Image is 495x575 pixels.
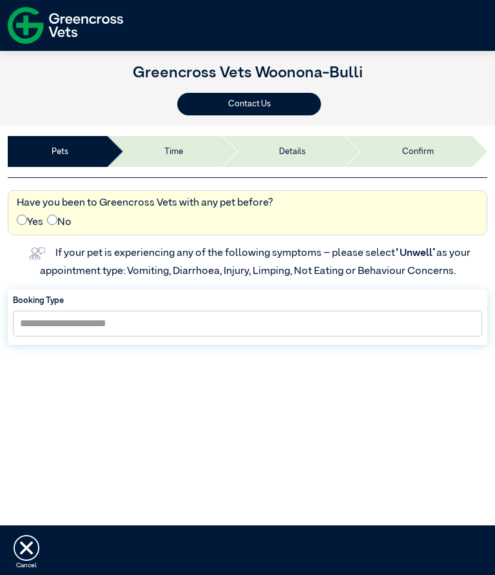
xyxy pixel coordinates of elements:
[47,215,72,230] label: No
[177,93,321,115] button: Contact Us
[13,295,482,307] label: Booking Type
[17,215,43,230] label: Yes
[395,248,436,258] span: “Unwell”
[40,248,472,277] label: If your pet is experiencing any of the following symptoms – please select as your appointment typ...
[24,243,49,264] img: vet
[47,215,57,225] input: No
[17,215,27,225] input: Yes
[8,3,123,48] img: f-logo
[133,65,363,81] a: Greencross Vets Woonona-Bulli
[52,146,68,158] a: Pets
[17,195,273,211] label: Have you been to Greencross Vets with any pet before?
